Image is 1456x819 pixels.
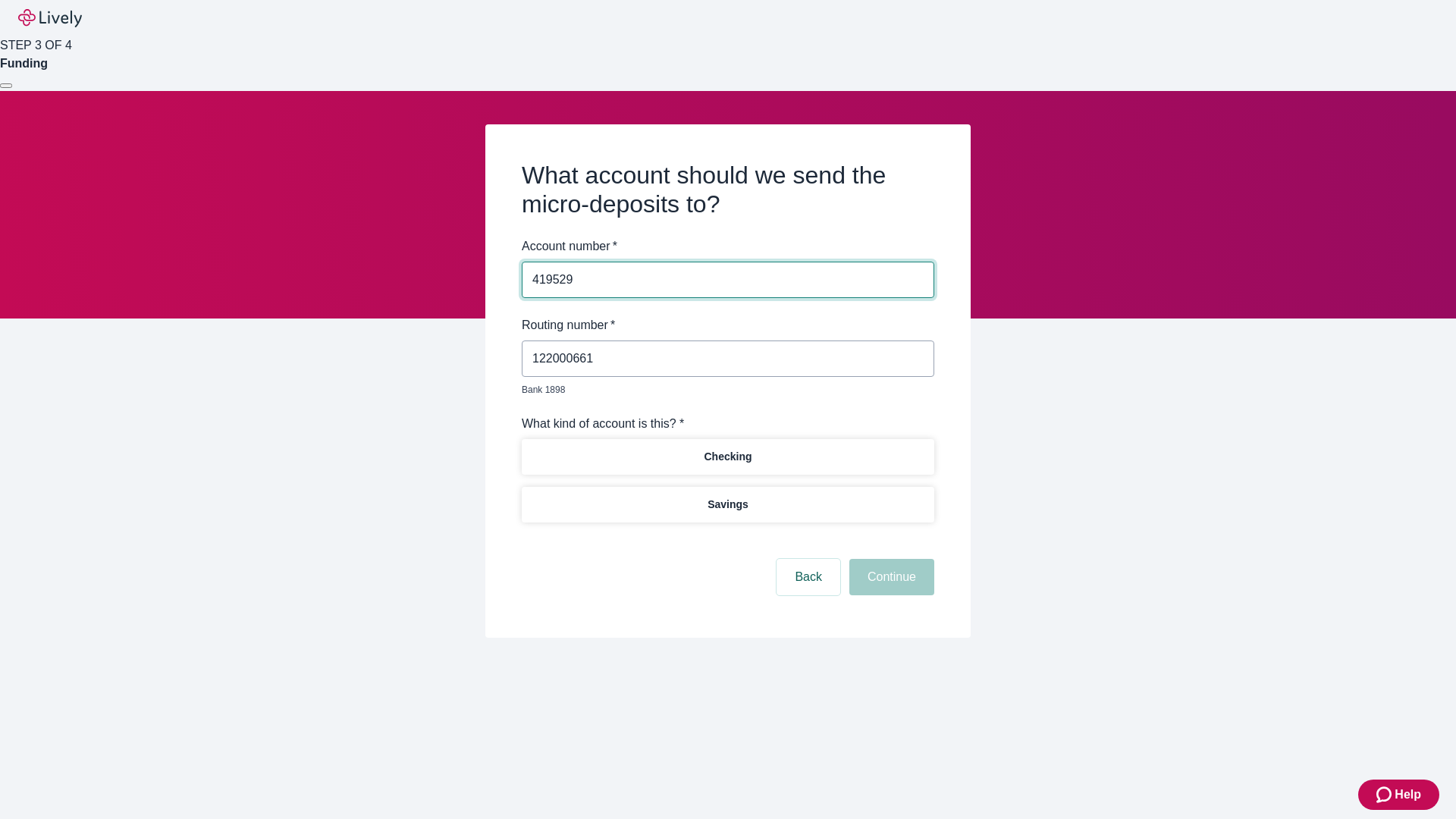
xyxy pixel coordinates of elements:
label: Routing number [522,316,615,334]
img: Lively [18,9,82,27]
p: Savings [708,497,748,513]
p: Checking [704,449,752,465]
label: What kind of account is this? * [522,415,684,433]
label: Account number [522,237,617,256]
h2: What account should we send the micro-deposits to? [522,161,934,219]
button: Checking [522,439,934,475]
p: Bank 1898 [522,383,924,397]
button: Savings [522,487,934,522]
span: Help [1395,786,1421,804]
svg: Zendesk support icon [1376,786,1395,804]
button: Zendesk support iconHelp [1358,780,1439,810]
button: Back [777,559,840,595]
